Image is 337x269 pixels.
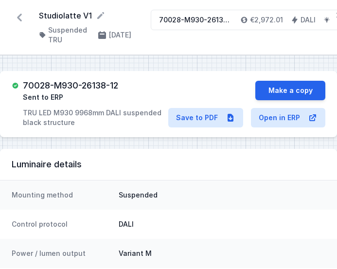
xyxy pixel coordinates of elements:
dt: Power / lumen output [12,249,111,258]
a: Save to PDF [168,108,243,127]
h3: Luminaire details [12,159,325,170]
button: Make a copy [255,81,325,100]
h4: [DATE] [109,30,131,40]
div: 70028-M930-26138-12 [159,15,232,25]
form: Studiolatte V1 [39,10,139,21]
p: TRU LED M930 9968mm DALI suspended black structure [23,108,168,127]
dt: Control protocol [12,219,111,229]
dd: Variant M [119,249,325,258]
dt: Mounting method [12,190,111,200]
a: Open in ERP [251,108,325,127]
h3: 70028-M930-26138-12 [23,81,118,90]
h4: €2,972.01 [250,15,283,25]
button: Rename project [96,11,106,20]
h4: Suspended TRU [48,25,89,45]
dd: Suspended [119,190,325,200]
h4: DALI [301,15,316,25]
span: Sent to ERP [23,92,63,102]
dd: DALI [119,219,325,229]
